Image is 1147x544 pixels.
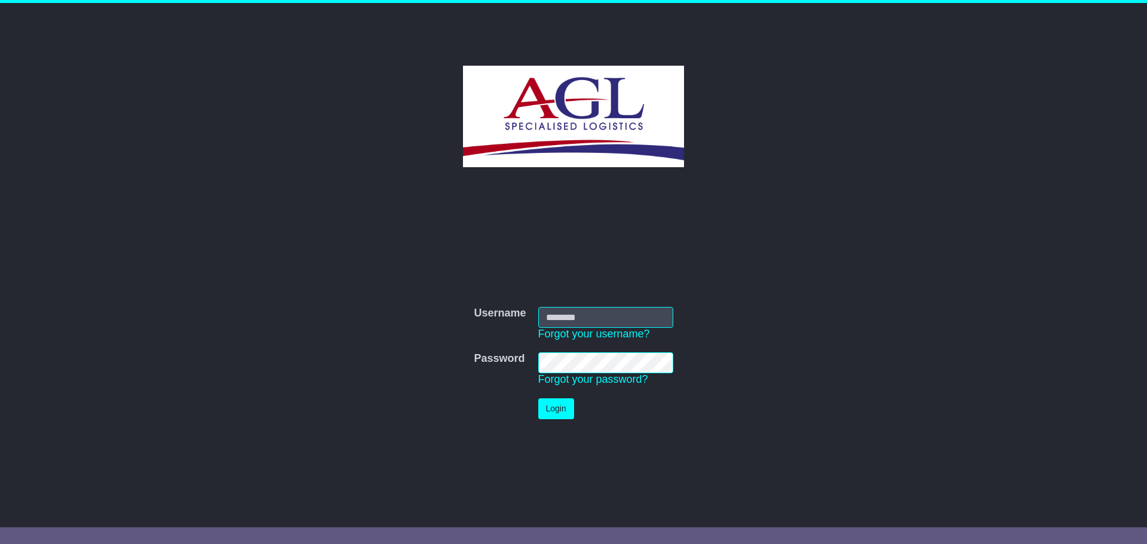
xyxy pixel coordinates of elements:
[463,66,683,167] img: AGL SPECIALISED LOGISTICS
[474,307,526,320] label: Username
[538,373,648,385] a: Forgot your password?
[474,352,525,365] label: Password
[538,328,650,340] a: Forgot your username?
[538,398,574,419] button: Login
